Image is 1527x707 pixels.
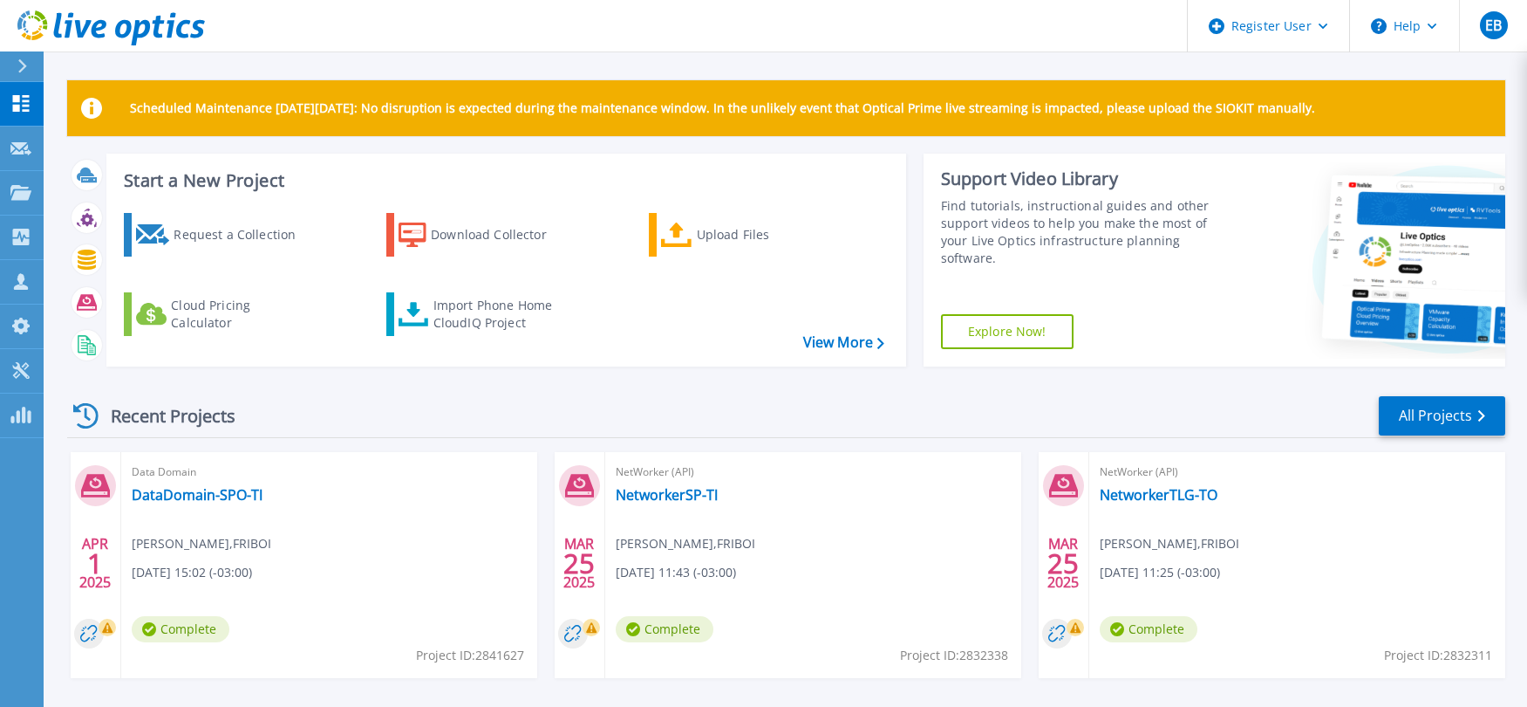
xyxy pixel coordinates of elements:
[386,213,581,257] a: Download Collector
[87,556,103,571] span: 1
[1485,18,1502,32] span: EB
[416,646,524,665] span: Project ID: 2841627
[1100,616,1197,642] span: Complete
[941,197,1236,267] div: Find tutorials, instructional guides and other support videos to help you make the most of your L...
[433,297,569,332] div: Import Phone Home CloudIQ Project
[132,616,229,642] span: Complete
[174,217,313,252] div: Request a Collection
[67,395,259,437] div: Recent Projects
[649,213,843,257] a: Upload Files
[616,534,755,553] span: [PERSON_NAME] , FRIBOI
[563,556,595,571] span: 25
[1100,463,1495,482] span: NetWorker (API)
[132,534,271,553] span: [PERSON_NAME] , FRIBOI
[171,297,310,332] div: Cloud Pricing Calculator
[124,171,883,190] h3: Start a New Project
[616,563,736,582] span: [DATE] 11:43 (-03:00)
[1379,396,1505,436] a: All Projects
[697,217,836,252] div: Upload Files
[78,532,112,595] div: APR 2025
[1046,532,1080,595] div: MAR 2025
[130,101,1315,115] p: Scheduled Maintenance [DATE][DATE]: No disruption is expected during the maintenance window. In t...
[124,213,318,257] a: Request a Collection
[616,486,718,504] a: NetworkerSP-TI
[1384,646,1492,665] span: Project ID: 2832311
[132,486,262,504] a: DataDomain-SPO-TI
[941,168,1236,190] div: Support Video Library
[1100,534,1239,553] span: [PERSON_NAME] , FRIBOI
[431,217,570,252] div: Download Collector
[900,646,1008,665] span: Project ID: 2832338
[132,563,252,582] span: [DATE] 15:02 (-03:00)
[132,463,527,482] span: Data Domain
[1047,556,1079,571] span: 25
[1100,486,1217,504] a: NetworkerTLG-TO
[616,616,713,642] span: Complete
[616,463,1011,482] span: NetWorker (API)
[124,292,318,336] a: Cloud Pricing Calculator
[562,532,596,595] div: MAR 2025
[941,314,1074,349] a: Explore Now!
[803,334,884,351] a: View More
[1100,563,1220,582] span: [DATE] 11:25 (-03:00)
